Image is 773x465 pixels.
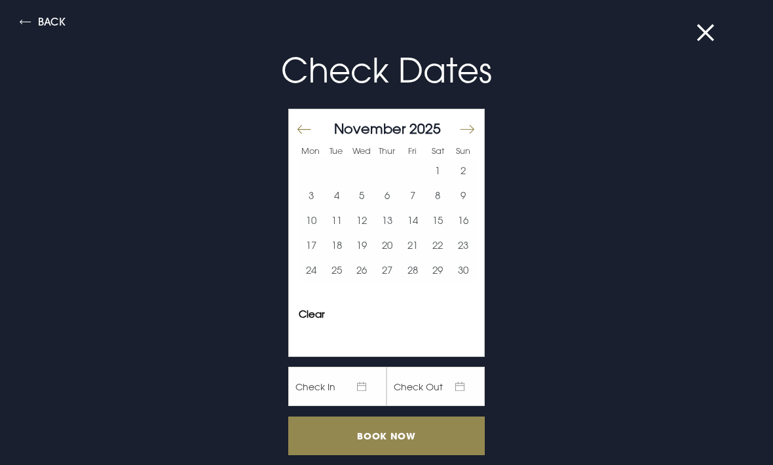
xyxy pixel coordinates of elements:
td: Choose Sunday, November 23, 2025 as your start date. [450,232,476,257]
button: 4 [324,183,350,208]
button: 23 [450,232,476,257]
button: 5 [349,183,375,208]
td: Choose Wednesday, November 12, 2025 as your start date. [349,208,375,232]
td: Choose Saturday, November 22, 2025 as your start date. [425,232,451,257]
button: 30 [450,257,476,282]
button: 20 [375,232,400,257]
td: Choose Monday, November 3, 2025 as your start date. [299,183,324,208]
td: Choose Friday, November 21, 2025 as your start date. [400,232,425,257]
td: Choose Sunday, November 9, 2025 as your start date. [450,183,476,208]
button: 16 [450,208,476,232]
button: 6 [375,183,400,208]
span: Check Out [387,367,485,406]
td: Choose Friday, November 7, 2025 as your start date. [400,183,425,208]
button: 29 [425,257,451,282]
button: Clear [299,309,325,319]
span: November [334,120,405,137]
td: Choose Saturday, November 8, 2025 as your start date. [425,183,451,208]
button: 15 [425,208,451,232]
button: 10 [299,208,324,232]
button: Move forward to switch to the next month. [459,116,474,143]
button: 24 [299,257,324,282]
button: 12 [349,208,375,232]
td: Choose Tuesday, November 11, 2025 as your start date. [324,208,350,232]
td: Choose Sunday, November 30, 2025 as your start date. [450,257,476,282]
input: Book Now [288,417,485,455]
td: Choose Wednesday, November 26, 2025 as your start date. [349,257,375,282]
td: Choose Thursday, November 6, 2025 as your start date. [375,183,400,208]
button: 9 [450,183,476,208]
button: Back [20,16,66,31]
button: 17 [299,232,324,257]
button: 14 [400,208,425,232]
td: Choose Sunday, November 16, 2025 as your start date. [450,208,476,232]
td: Choose Monday, November 10, 2025 as your start date. [299,208,324,232]
button: 3 [299,183,324,208]
td: Choose Wednesday, November 19, 2025 as your start date. [349,232,375,257]
td: Choose Thursday, November 20, 2025 as your start date. [375,232,400,257]
td: Choose Wednesday, November 5, 2025 as your start date. [349,183,375,208]
span: 2025 [409,120,441,137]
button: 11 [324,208,350,232]
td: Choose Saturday, November 29, 2025 as your start date. [425,257,451,282]
td: Choose Saturday, November 1, 2025 as your start date. [425,158,451,183]
button: 19 [349,232,375,257]
td: Choose Thursday, November 13, 2025 as your start date. [375,208,400,232]
td: Choose Tuesday, November 18, 2025 as your start date. [324,232,350,257]
button: 13 [375,208,400,232]
td: Choose Monday, November 17, 2025 as your start date. [299,232,324,257]
button: 18 [324,232,350,257]
td: Choose Saturday, November 15, 2025 as your start date. [425,208,451,232]
button: 21 [400,232,425,257]
td: Choose Friday, November 28, 2025 as your start date. [400,257,425,282]
button: 27 [375,257,400,282]
td: Choose Friday, November 14, 2025 as your start date. [400,208,425,232]
td: Choose Thursday, November 27, 2025 as your start date. [375,257,400,282]
span: Check In [288,367,387,406]
button: Move backward to switch to the previous month. [297,116,312,143]
button: 8 [425,183,451,208]
p: Check Dates [75,45,698,96]
button: 28 [400,257,425,282]
td: Choose Tuesday, November 25, 2025 as your start date. [324,257,350,282]
button: 25 [324,257,350,282]
button: 22 [425,232,451,257]
button: 1 [425,158,451,183]
td: Choose Monday, November 24, 2025 as your start date. [299,257,324,282]
td: Choose Tuesday, November 4, 2025 as your start date. [324,183,350,208]
button: 26 [349,257,375,282]
button: 7 [400,183,425,208]
button: 2 [450,158,476,183]
td: Choose Sunday, November 2, 2025 as your start date. [450,158,476,183]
